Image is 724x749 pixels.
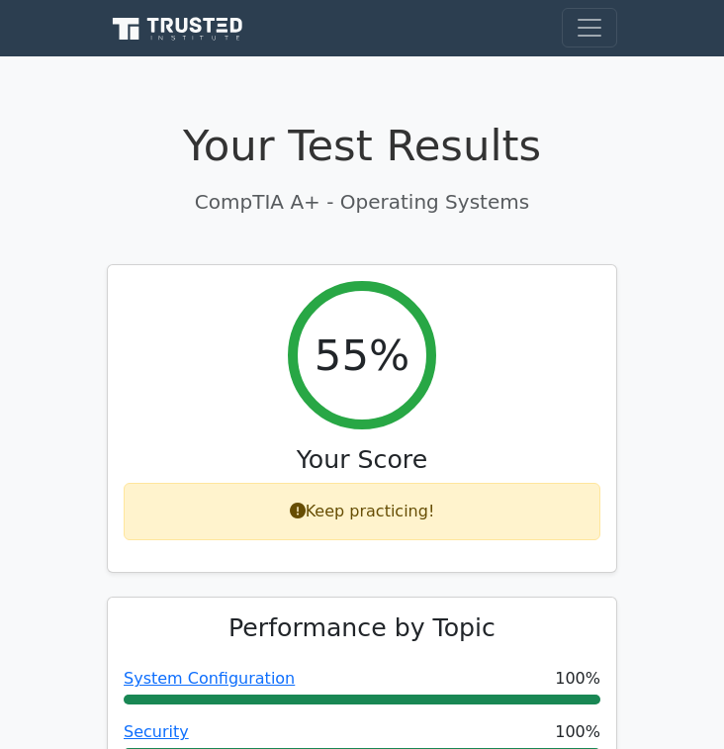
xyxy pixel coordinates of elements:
[315,329,409,381] h2: 55%
[107,120,617,171] h1: Your Test Results
[124,722,189,741] a: Security
[107,187,617,217] p: CompTIA A+ - Operating Systems
[555,667,600,691] span: 100%
[562,8,617,47] button: Toggle navigation
[124,445,600,475] h3: Your Score
[124,483,600,540] div: Keep practicing!
[555,720,600,744] span: 100%
[124,613,600,643] h3: Performance by Topic
[124,669,295,688] a: System Configuration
